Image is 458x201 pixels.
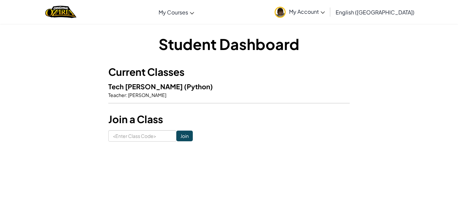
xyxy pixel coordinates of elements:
h1: Student Dashboard [108,34,350,54]
span: Teacher [108,92,126,98]
span: Tech [PERSON_NAME] [108,82,184,91]
span: English ([GEOGRAPHIC_DATA]) [336,9,414,16]
a: My Courses [155,3,197,21]
a: English ([GEOGRAPHIC_DATA]) [332,3,418,21]
h3: Current Classes [108,64,350,80]
img: avatar [275,7,286,18]
a: My Account [271,1,328,22]
img: Home [45,5,76,19]
span: [PERSON_NAME] [127,92,166,98]
span: My Account [289,8,325,15]
input: Join [176,131,193,141]
h3: Join a Class [108,112,350,127]
input: <Enter Class Code> [108,130,176,142]
span: (Python) [184,82,213,91]
span: My Courses [159,9,188,16]
a: Ozaria by CodeCombat logo [45,5,76,19]
span: : [126,92,127,98]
